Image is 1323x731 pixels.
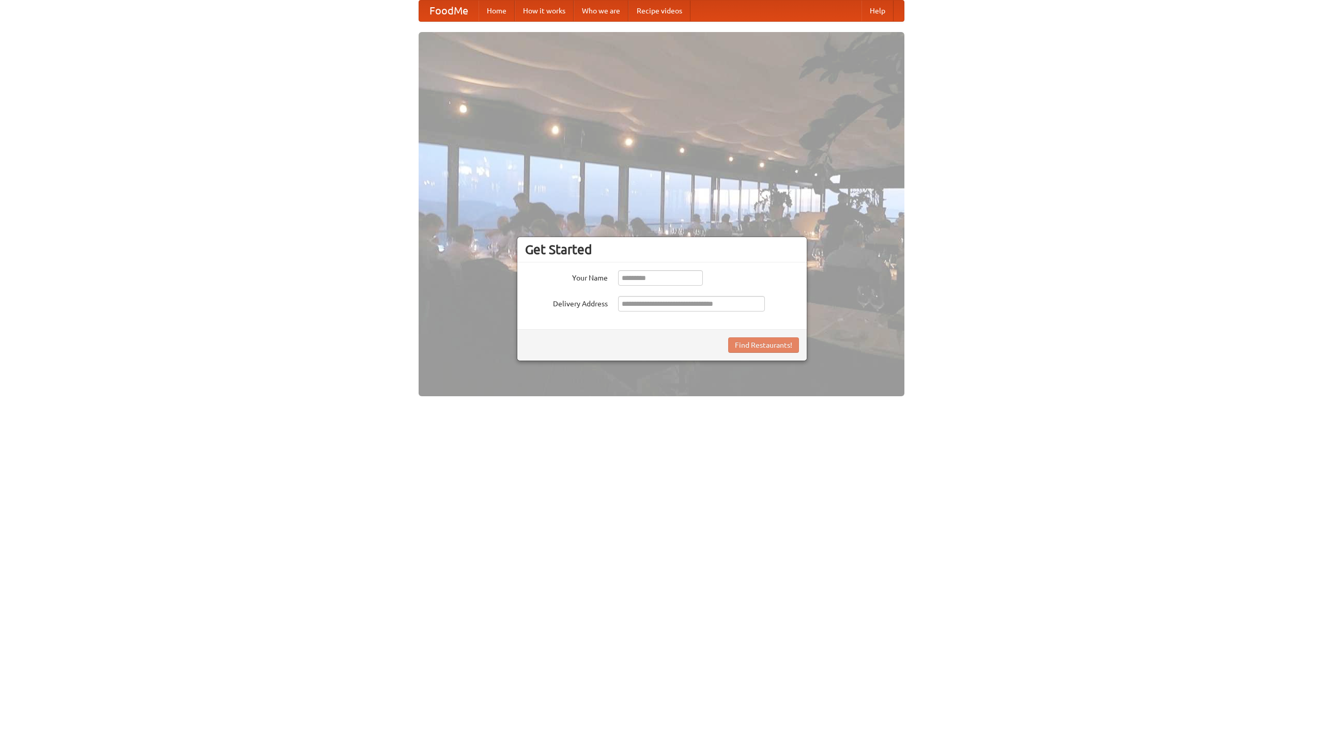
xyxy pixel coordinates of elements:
h3: Get Started [525,242,799,257]
a: Recipe videos [628,1,690,21]
a: Who we are [574,1,628,21]
button: Find Restaurants! [728,337,799,353]
label: Delivery Address [525,296,608,309]
a: Help [862,1,894,21]
a: Home [479,1,515,21]
label: Your Name [525,270,608,283]
a: How it works [515,1,574,21]
a: FoodMe [419,1,479,21]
